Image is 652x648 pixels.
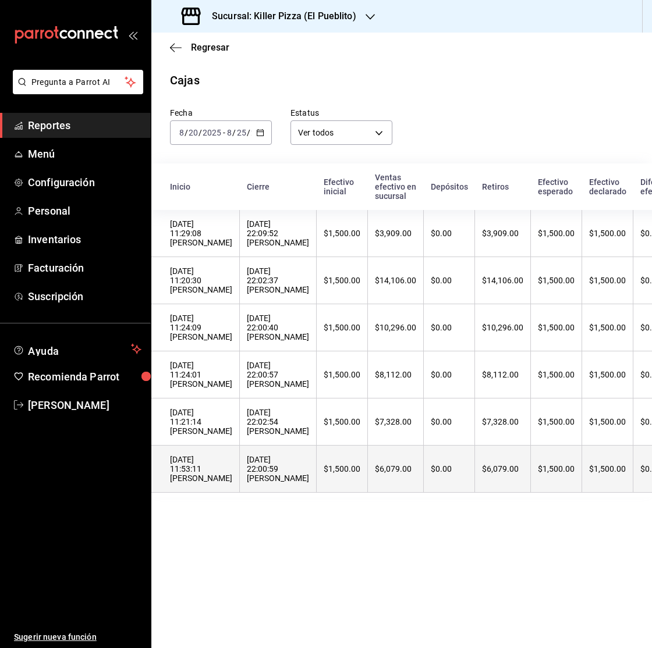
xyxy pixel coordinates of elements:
div: $1,500.00 [324,229,360,238]
div: $1,500.00 [538,370,575,379]
span: Regresar [191,42,229,53]
div: [DATE] 22:00:59 [PERSON_NAME] [247,455,309,483]
div: Efectivo inicial [324,177,361,196]
span: Configuración [28,175,141,190]
div: $1,500.00 [324,276,360,285]
div: $1,500.00 [538,229,575,238]
div: $3,909.00 [375,229,416,238]
span: Sugerir nueva función [14,631,141,643]
div: $8,112.00 [482,370,523,379]
input: ---- [250,128,270,137]
span: Ayuda [28,342,126,356]
span: / [185,128,188,137]
input: ---- [202,128,222,137]
div: $14,106.00 [375,276,416,285]
input: -- [236,128,247,137]
span: Suscripción [28,289,141,304]
div: $1,500.00 [324,464,360,473]
div: $1,500.00 [324,417,360,426]
label: Estatus [290,109,392,117]
div: $1,500.00 [589,323,626,332]
div: Inicio [170,182,233,191]
div: $1,500.00 [538,417,575,426]
button: open_drawer_menu [128,30,137,40]
div: [DATE] 22:09:52 [PERSON_NAME] [247,219,309,247]
div: [DATE] 11:24:09 [PERSON_NAME] [170,314,232,341]
div: Efectivo declarado [589,177,626,196]
div: $1,500.00 [589,276,626,285]
div: $1,500.00 [324,370,360,379]
div: Cajas [170,72,200,89]
div: $7,328.00 [482,417,523,426]
span: - [223,128,225,137]
div: Ver todos [290,120,392,145]
div: $6,079.00 [375,464,416,473]
div: $10,296.00 [482,323,523,332]
div: $1,500.00 [589,417,626,426]
div: $0.00 [431,229,467,238]
div: Depósitos [431,182,468,191]
div: [DATE] 22:02:54 [PERSON_NAME] [247,408,309,436]
span: / [199,128,202,137]
h3: Sucursal: Killer Pizza (El Pueblito) [203,9,356,23]
div: [DATE] 22:02:37 [PERSON_NAME] [247,266,309,294]
label: Fecha [170,109,272,117]
span: Personal [28,203,141,219]
div: Retiros [482,182,524,191]
div: [DATE] 11:29:08 [PERSON_NAME] [170,219,232,247]
div: $1,500.00 [589,464,626,473]
div: $1,500.00 [589,370,626,379]
div: [DATE] 22:00:57 [PERSON_NAME] [247,361,309,389]
button: Pregunta a Parrot AI [13,70,143,94]
div: $14,106.00 [482,276,523,285]
span: [PERSON_NAME] [28,397,141,413]
span: / [232,128,236,137]
div: $8,112.00 [375,370,416,379]
div: [DATE] 11:53:11 [PERSON_NAME] [170,455,232,483]
div: $7,328.00 [375,417,416,426]
input: -- [179,128,185,137]
div: $0.00 [431,417,467,426]
div: $0.00 [431,276,467,285]
div: $1,500.00 [538,276,575,285]
input: -- [188,128,199,137]
span: Recomienda Parrot [28,369,141,384]
div: Ventas efectivo en sucursal [375,173,417,201]
div: [DATE] 11:21:14 [PERSON_NAME] [170,408,232,436]
div: $0.00 [431,464,467,473]
div: [DATE] 11:24:01 [PERSON_NAME] [170,361,232,389]
div: $1,500.00 [538,323,575,332]
span: / [247,128,250,137]
div: Cierre [247,182,310,191]
span: Menú [28,146,141,162]
button: Regresar [170,42,229,53]
div: Efectivo esperado [538,177,575,196]
span: Reportes [28,118,141,133]
div: $1,500.00 [538,464,575,473]
div: $0.00 [431,370,467,379]
input: -- [226,128,232,137]
a: Pregunta a Parrot AI [8,84,143,97]
span: Facturación [28,260,141,276]
div: $10,296.00 [375,323,416,332]
div: $1,500.00 [589,229,626,238]
div: $6,079.00 [482,464,523,473]
div: [DATE] 22:00:40 [PERSON_NAME] [247,314,309,341]
span: Pregunta a Parrot AI [31,76,125,88]
div: $1,500.00 [324,323,360,332]
div: $3,909.00 [482,229,523,238]
div: $0.00 [431,323,467,332]
span: Inventarios [28,232,141,247]
div: [DATE] 11:20:30 [PERSON_NAME] [170,266,232,294]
